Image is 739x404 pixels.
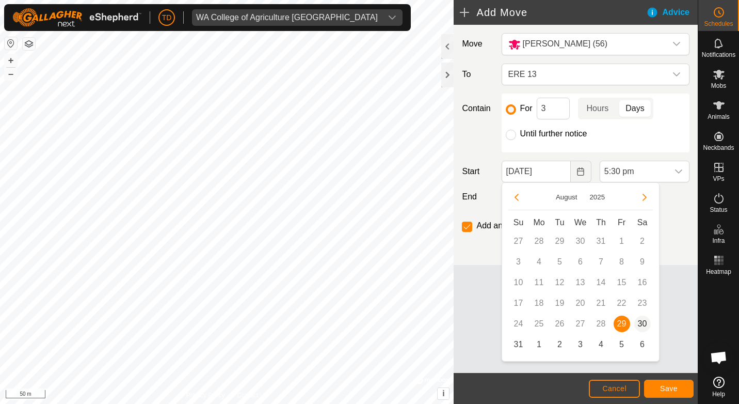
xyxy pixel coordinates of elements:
[458,102,497,115] label: Contain
[550,314,570,334] td: 26
[596,218,606,227] span: Th
[706,269,731,275] span: Heatmap
[508,272,529,293] td: 10
[508,314,529,334] td: 24
[533,218,544,227] span: Mo
[632,231,653,252] td: 2
[520,130,587,138] label: Until further notice
[591,231,612,252] td: 31
[550,272,570,293] td: 12
[570,314,591,334] td: 27
[529,252,550,272] td: 4
[529,334,550,355] td: 1
[591,293,612,314] td: 21
[591,272,612,293] td: 14
[712,238,725,244] span: Infra
[585,191,609,203] button: Choose Year
[570,252,591,272] td: 6
[508,334,529,355] td: 31
[589,380,640,398] button: Cancel
[636,189,653,206] button: Next Month
[570,293,591,314] td: 20
[646,6,698,19] div: Advice
[5,37,17,50] button: Reset Map
[508,293,529,314] td: 17
[591,314,612,334] td: 28
[571,161,591,182] button: Choose Date
[460,6,646,19] h2: Add Move
[438,388,449,399] button: i
[570,334,591,355] td: 3
[555,218,564,227] span: Tu
[458,33,497,55] label: Move
[632,334,653,355] td: 6
[458,165,497,178] label: Start
[637,218,648,227] span: Sa
[504,64,666,85] span: ERE 13
[660,384,678,393] span: Save
[476,222,584,230] label: Add another scheduled move
[5,54,17,67] button: +
[713,176,724,182] span: VPs
[502,182,660,362] div: Choose Date
[668,161,689,182] div: dropdown trigger
[702,52,735,58] span: Notifications
[550,293,570,314] td: 19
[634,316,651,332] span: 30
[5,68,17,80] button: –
[632,272,653,293] td: 16
[12,8,141,27] img: Gallagher Logo
[23,38,35,50] button: Map Layers
[550,334,570,355] td: 2
[570,272,591,293] td: 13
[529,272,550,293] td: 11
[513,218,524,227] span: Su
[614,316,630,332] span: 29
[510,336,527,353] span: 31
[602,384,626,393] span: Cancel
[529,293,550,314] td: 18
[712,391,725,397] span: Help
[529,314,550,334] td: 25
[703,342,734,373] a: Open chat
[666,64,687,85] div: dropdown trigger
[612,252,632,272] td: 8
[523,39,607,48] span: [PERSON_NAME] (56)
[587,102,609,115] span: Hours
[591,252,612,272] td: 7
[612,272,632,293] td: 15
[572,336,589,353] span: 3
[162,12,172,23] span: TD
[698,372,739,401] a: Help
[570,231,591,252] td: 30
[704,21,733,27] span: Schedules
[632,293,653,314] td: 23
[711,83,726,89] span: Mobs
[632,314,653,334] td: 30
[504,34,666,55] span: Angus steers
[612,334,632,355] td: 5
[614,336,630,353] span: 5
[644,380,694,398] button: Save
[508,231,529,252] td: 27
[382,9,403,26] div: dropdown trigger
[550,231,570,252] td: 29
[612,231,632,252] td: 1
[593,336,609,353] span: 4
[703,145,734,151] span: Neckbands
[508,189,525,206] button: Previous Month
[192,9,382,26] span: WA College of Agriculture Denmark
[508,252,529,272] td: 3
[591,334,612,355] td: 4
[550,252,570,272] td: 5
[625,102,644,115] span: Days
[552,336,568,353] span: 2
[612,314,632,334] td: 29
[529,231,550,252] td: 28
[666,34,687,55] div: dropdown trigger
[600,161,668,182] span: 5:30 pm
[442,389,444,398] span: i
[612,293,632,314] td: 22
[237,391,267,400] a: Contact Us
[634,336,651,353] span: 6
